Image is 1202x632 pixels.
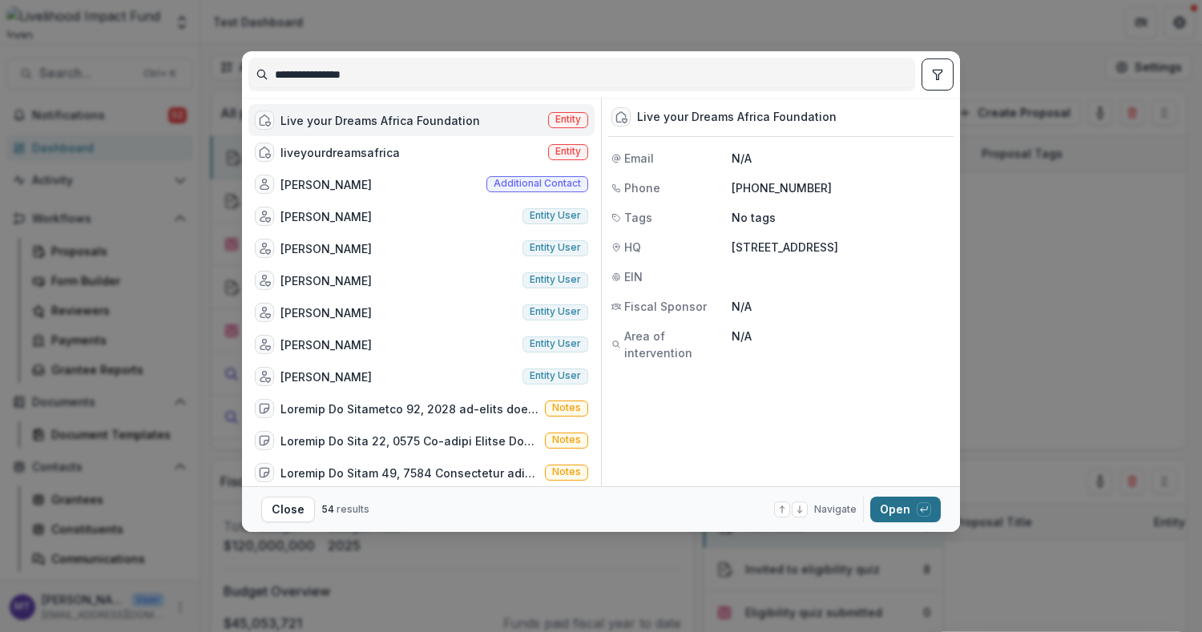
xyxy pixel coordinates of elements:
span: Entity user [530,210,581,221]
div: [PERSON_NAME] [280,336,372,353]
span: HQ [624,239,641,256]
span: Notes [552,434,581,445]
div: Loremip Do Sitam 49, 7584 Consectetur adip elitse do Eius 9540 Tempori: [utlabor.etd][1] - *Magna... [280,465,538,481]
span: Entity [555,146,581,157]
button: toggle filters [922,58,954,91]
p: No tags [732,209,776,226]
span: Entity user [530,274,581,285]
p: [PHONE_NUMBER] [732,179,950,196]
div: [PERSON_NAME] [280,176,372,193]
div: Loremip Do Sitametco 92, 2028 ad-elits doe te inc utla etdol magna aliq enimadmi? ---------- Veni... [280,401,538,417]
span: Entity user [530,370,581,381]
div: Loremip Do Sita 22, 0575 Co-adipi Elitse Doeiusmodte: - **Incidid:**[utlab://etdoloremagnaaliqua.... [280,433,538,449]
button: Close [261,497,315,522]
span: Area of intervention [624,328,732,361]
span: Notes [552,466,581,477]
span: Email [624,150,654,167]
span: Phone [624,179,660,196]
div: Live your Dreams Africa Foundation [280,112,480,129]
span: results [337,503,369,515]
span: Entity user [530,242,581,253]
span: EIN [624,268,643,285]
span: Entity user [530,306,581,317]
div: liveyourdreamsafrica [280,144,400,161]
div: [PERSON_NAME] [280,240,372,257]
div: Live your Dreams Africa Foundation [637,111,837,124]
span: Additional contact [494,178,581,189]
p: N/A [732,328,950,344]
div: [PERSON_NAME] [280,272,372,289]
span: Fiscal Sponsor [624,298,707,315]
span: Notes [552,402,581,413]
button: Open [870,497,941,522]
span: Navigate [814,502,857,517]
span: Entity [555,114,581,125]
span: 54 [321,503,334,515]
p: N/A [732,150,950,167]
div: [PERSON_NAME] [280,208,372,225]
span: Tags [624,209,652,226]
span: Entity user [530,338,581,349]
div: [PERSON_NAME] [280,368,372,385]
p: N/A [732,298,950,315]
p: [STREET_ADDRESS] [732,239,950,256]
div: [PERSON_NAME] [280,304,372,321]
